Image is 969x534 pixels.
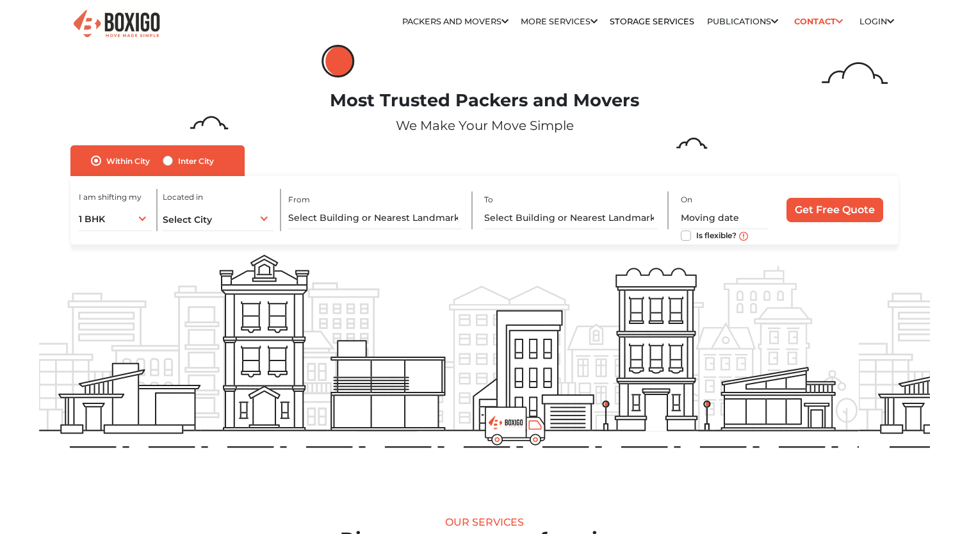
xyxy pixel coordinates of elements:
img: Boxigo [72,8,161,40]
a: Storage Services [610,17,694,26]
label: Located in [163,191,203,203]
a: Packers and Movers [402,17,509,26]
a: Publications [707,17,778,26]
label: I am shifting my [79,191,142,203]
input: Select Building or Nearest Landmark [484,207,657,229]
img: boxigo_prackers_and_movers_truck [485,407,546,446]
input: Moving date [681,207,768,229]
label: Within City [106,153,150,168]
input: Select Building or Nearest Landmark [288,207,461,229]
div: Our Services [39,516,931,528]
label: On [681,194,692,206]
label: From [288,194,310,206]
label: Is flexible? [696,228,737,241]
h1: Most Trusted Packers and Movers [39,90,931,111]
p: We Make Your Move Simple [39,116,931,135]
a: Contact [790,12,847,31]
span: 1 BHK [79,213,105,225]
label: To [484,194,493,206]
label: Inter City [178,153,214,168]
img: move_date_info [739,232,748,241]
input: Get Free Quote [786,198,883,222]
a: Login [859,17,894,26]
a: More services [521,17,598,26]
span: Select City [163,214,212,225]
